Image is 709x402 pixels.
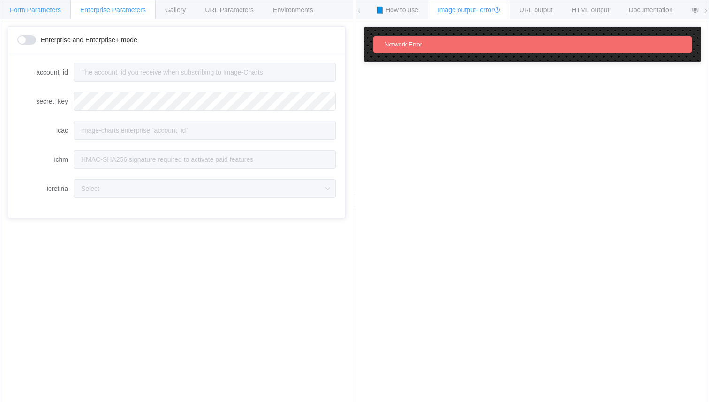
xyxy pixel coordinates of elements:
[629,6,673,14] span: Documentation
[165,6,186,14] span: Gallery
[205,6,254,14] span: URL Parameters
[41,37,137,43] span: Enterprise and Enterprise+ mode
[17,121,74,140] label: icac
[17,92,74,111] label: secret_key
[17,150,74,169] label: ichm
[74,63,336,82] input: The account_id you receive when subscribing to Image-Charts
[273,6,313,14] span: Environments
[437,6,500,14] span: Image output
[385,41,422,48] span: Network Error
[17,179,74,198] label: icretina
[74,121,336,140] input: image-charts enterprise `account_id`
[476,6,500,14] span: - error
[17,63,74,82] label: account_id
[10,6,61,14] span: Form Parameters
[376,6,418,14] span: 📘 How to use
[520,6,552,14] span: URL output
[80,6,146,14] span: Enterprise Parameters
[74,150,336,169] input: HMAC-SHA256 signature required to activate paid features
[572,6,609,14] span: HTML output
[74,179,336,198] input: Select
